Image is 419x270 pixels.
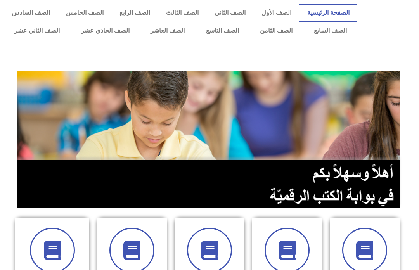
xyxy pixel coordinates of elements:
a: الصف الخامس [58,4,112,22]
a: الصف الثامن [249,22,303,40]
a: الصف الرابع [112,4,158,22]
a: الصف العاشر [140,22,196,40]
a: الصف الثاني عشر [4,22,71,40]
a: الصف الثالث [158,4,207,22]
a: الصفحة الرئيسية [299,4,357,22]
a: الصف الثاني [206,4,253,22]
a: الصف السادس [4,4,58,22]
a: الصف الأول [253,4,299,22]
a: الصف السابع [303,22,357,40]
a: الصف الحادي عشر [70,22,140,40]
a: الصف التاسع [195,22,249,40]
